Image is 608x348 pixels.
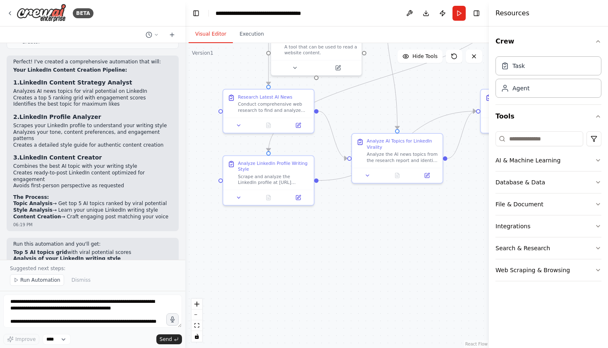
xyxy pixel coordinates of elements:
[270,30,362,76] div: ScrapeWebsiteToolA tool that can be used to read a website content.
[189,26,233,43] button: Visual Editor
[495,8,529,18] h4: Resources
[495,53,601,104] div: Crew
[495,128,601,288] div: Tools
[238,94,292,100] div: Research Latest AI News
[165,30,179,40] button: Start a new chat
[191,299,202,309] button: zoom in
[13,123,172,129] li: Scrapes your LinkedIn profile to understand your writing style
[13,201,53,206] strong: Topic Analysis
[495,215,601,237] button: Integrations
[13,183,172,189] li: Avoids first-person perspective as requested
[13,249,67,255] strong: Top 5 AI topics grid
[238,160,309,172] div: Analyze LinkedIn Profile Writing Style
[317,63,359,72] button: Open in side panel
[13,153,172,162] h3: 3.
[367,152,438,163] div: Analyze the AI news topics from the research report and identify the top 5 topics with the highes...
[495,172,601,193] button: Database & Data
[156,334,182,344] button: Send
[495,237,601,259] button: Search & Research
[285,121,311,130] button: Open in side panel
[495,259,601,281] button: Web Scraping & Browsing
[414,171,440,180] button: Open in side panel
[13,201,172,207] li: → Get top 5 AI topics ranked by viral potential
[13,142,172,149] li: Creates a detailed style guide for authentic content creation
[495,30,601,53] button: Crew
[72,277,91,283] span: Dismiss
[13,101,172,108] li: Identifies the best topic for maximum likes
[13,59,172,65] p: Perfect! I've created a comprehensive automation that will:
[15,336,36,343] span: Improve
[192,50,213,56] div: Version 1
[13,249,172,256] li: with viral potential scores
[512,84,529,92] div: Agent
[13,163,172,170] li: Combines the best AI topic with your writing style
[215,9,309,17] nav: breadcrumb
[238,101,309,113] div: Conduct comprehensive web research to find and analyze the latest news, developments, and breakth...
[13,214,172,220] li: → Craft engaging post matching your voice
[19,79,132,86] strong: LinkedIn Content Strategy Analyst
[20,277,60,283] span: Run Automation
[495,105,601,128] button: Tools
[13,88,172,95] li: Analyzes AI news topics for viral potential on LinkedIn
[383,9,401,129] g: Edge from c62845b4-592a-462d-ac5f-3ff9583719a4 to 836de824-e234-4c11-8bb6-2200adae3cf3
[13,207,53,213] strong: Style Analysis
[13,241,172,248] p: Run this automation and you'll get:
[13,129,172,142] li: Analyzes your tone, content preferences, and engagement patterns
[265,2,507,151] g: Edge from 9d7f3af1-ed59-41d1-bb16-5a38355f422a to bdfe3f46-773d-4842-b0d3-142ea7e94d86
[67,274,95,286] button: Dismiss
[191,331,202,342] button: toggle interactivity
[13,222,172,228] div: 06:19 PM
[13,207,172,214] li: → Learn your unique LinkedIn writing style
[17,4,66,22] img: Logo
[495,150,601,171] button: AI & Machine Learning
[223,155,314,206] div: Analyze LinkedIn Profile Writing StyleScrape and analyze the LinkedIn profile at [URL][DOMAIN_NAM...
[285,193,311,202] button: Open in side panel
[13,78,172,87] h3: 1.
[160,336,172,343] span: Send
[190,7,202,19] button: Hide left sidebar
[223,89,314,134] div: Research Latest AI NewsConduct comprehensive web research to find and analyze the latest news, de...
[191,309,202,320] button: zoom out
[412,53,438,60] span: Hide Tools
[13,194,49,200] strong: The Process:
[73,8,93,18] div: BETA
[13,95,172,101] li: Creates a top 5 ranking grid with engagement scores
[265,2,272,85] g: Edge from c451c051-4a19-4049-bfda-69e72f6ab413 to ac30d4bf-5117-4005-922e-6a8870bd85fe
[13,256,121,261] strong: Analysis of your LinkedIn writing style
[166,313,179,326] button: Click to speak your automation idea
[19,114,101,120] strong: LinkedIn Profile Analyzer
[191,320,202,331] button: fit view
[13,113,172,121] h3: 2.
[367,138,438,150] div: Analyze AI Topics for LinkedIn Virality
[397,50,443,63] button: Hide Tools
[284,44,357,56] div: A tool that can be used to read a website content.
[142,30,162,40] button: Switch to previous chat
[512,62,525,70] div: Task
[10,274,64,286] button: Run Automation
[10,265,175,272] p: Suggested next steps:
[351,133,443,184] div: Analyze AI Topics for LinkedIn ViralityAnalyze the AI news topics from the research report and id...
[382,171,413,180] button: No output available
[471,7,482,19] button: Hide right sidebar
[191,299,202,342] div: React Flow controls
[465,342,488,346] a: React Flow attribution
[19,154,102,161] strong: LinkedIn Content Creator
[13,214,61,220] strong: Content Creation
[253,193,284,202] button: No output available
[233,26,270,43] button: Execution
[253,121,284,130] button: No output available
[448,107,476,162] g: Edge from 836de824-e234-4c11-8bb6-2200adae3cf3 to f7482ca7-a2d4-44fd-86d5-fd94ae1c2137
[238,174,309,185] div: Scrape and analyze the LinkedIn profile at [URL][DOMAIN_NAME][PERSON_NAME] to understand the user...
[318,107,347,162] g: Edge from ac30d4bf-5117-4005-922e-6a8870bd85fe to 836de824-e234-4c11-8bb6-2200adae3cf3
[13,67,127,73] strong: Your LinkedIn Content Creation Pipeline:
[3,334,39,345] button: Improve
[13,170,172,183] li: Creates ready-to-post LinkedIn content optimized for engagement
[495,193,601,215] button: File & Document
